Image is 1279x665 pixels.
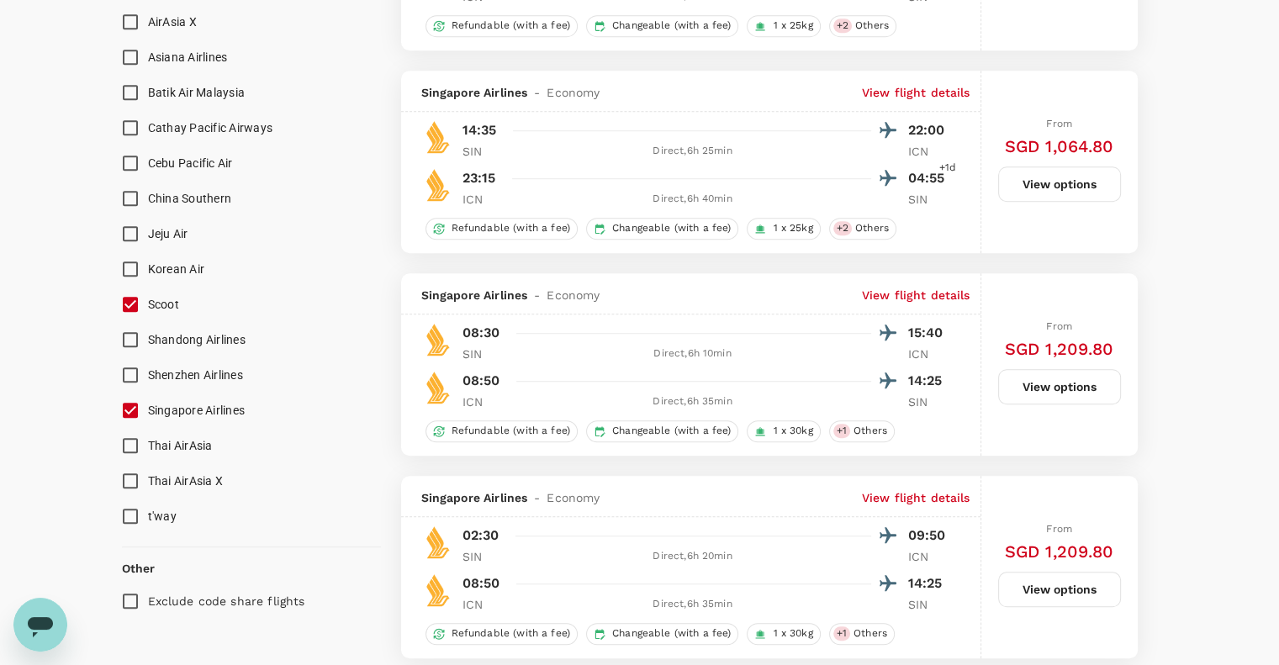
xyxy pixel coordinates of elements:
h6: SGD 1,209.80 [1005,335,1114,362]
button: View options [998,166,1121,202]
span: + 2 [833,18,852,33]
span: Shenzhen Airlines [148,368,243,382]
span: 1 x 25kg [766,221,819,235]
span: Cebu Pacific Air [148,156,233,170]
button: View options [998,369,1121,404]
div: 1 x 30kg [747,623,820,645]
p: ICN [462,596,505,613]
img: SQ [421,525,455,559]
div: +1Others [829,623,895,645]
span: Cathay Pacific Airways [148,121,273,135]
span: Shandong Airlines [148,333,246,346]
div: Direct , 6h 25min [515,143,871,160]
div: +2Others [829,15,896,37]
p: 08:50 [462,573,500,594]
span: + 2 [833,221,852,235]
span: Changeable (with a fee) [605,424,737,438]
span: 1 x 30kg [766,424,819,438]
span: Economy [547,489,600,506]
span: Economy [547,84,600,101]
p: ICN [462,191,505,208]
p: ICN [908,346,950,362]
span: From [1046,523,1072,535]
img: SQ [421,371,455,404]
span: Thai AirAsia [148,439,213,452]
span: Others [847,424,894,438]
span: China Southern [148,192,232,205]
span: + 1 [833,424,850,438]
div: Direct , 6h 10min [515,346,871,362]
p: 04:55 [908,168,950,188]
span: AirAsia X [148,15,197,29]
p: ICN [908,143,950,160]
p: ICN [908,548,950,565]
p: SIN [908,191,950,208]
div: Direct , 6h 35min [515,393,871,410]
img: SQ [421,573,455,607]
p: 23:15 [462,168,496,188]
div: Refundable (with a fee) [425,623,578,645]
p: View flight details [862,287,970,303]
span: From [1046,320,1072,332]
span: Scoot [148,298,179,311]
h6: SGD 1,064.80 [1005,133,1114,160]
p: Other [122,560,156,577]
div: +2Others [829,218,896,240]
div: 1 x 30kg [747,420,820,442]
p: SIN [462,548,505,565]
span: +1d [939,160,956,177]
h6: SGD 1,209.80 [1005,538,1114,565]
p: 15:40 [908,323,950,343]
span: t'way [148,509,177,523]
div: 1 x 25kg [747,218,820,240]
span: Korean Air [148,262,205,276]
div: +1Others [829,420,895,442]
p: View flight details [862,489,970,506]
span: + 1 [833,626,850,641]
span: Singapore Airlines [421,489,528,506]
div: Refundable (with a fee) [425,15,578,37]
span: From [1046,118,1072,129]
div: Changeable (with a fee) [586,623,738,645]
span: Singapore Airlines [148,404,246,417]
div: 1 x 25kg [747,15,820,37]
p: 02:30 [462,525,499,546]
span: Thai AirAsia X [148,474,224,488]
p: 08:30 [462,323,500,343]
img: SQ [421,168,455,202]
span: - [527,489,547,506]
span: 1 x 25kg [766,18,819,33]
p: View flight details [862,84,970,101]
p: 14:35 [462,120,497,140]
p: 14:25 [908,371,950,391]
p: ICN [462,393,505,410]
span: Jeju Air [148,227,188,240]
p: 08:50 [462,371,500,391]
div: Direct , 6h 35min [515,596,871,613]
div: Changeable (with a fee) [586,218,738,240]
iframe: Button to launch messaging window [13,598,67,652]
span: Others [847,626,894,641]
div: Direct , 6h 20min [515,548,871,565]
img: SQ [421,120,455,154]
span: Refundable (with a fee) [445,626,577,641]
span: Changeable (with a fee) [605,18,737,33]
span: Others [848,221,896,235]
span: 1 x 30kg [766,626,819,641]
p: SIN [908,596,950,613]
span: Asiana Airlines [148,50,228,64]
span: Refundable (with a fee) [445,18,577,33]
div: Direct , 6h 40min [515,191,871,208]
div: Refundable (with a fee) [425,218,578,240]
span: Singapore Airlines [421,287,528,303]
img: SQ [421,323,455,356]
p: SIN [908,393,950,410]
span: Refundable (with a fee) [445,221,577,235]
span: Refundable (with a fee) [445,424,577,438]
span: - [527,84,547,101]
div: Changeable (with a fee) [586,15,738,37]
p: Exclude code share flights [148,593,305,610]
p: 22:00 [908,120,950,140]
button: View options [998,572,1121,607]
p: 09:50 [908,525,950,546]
